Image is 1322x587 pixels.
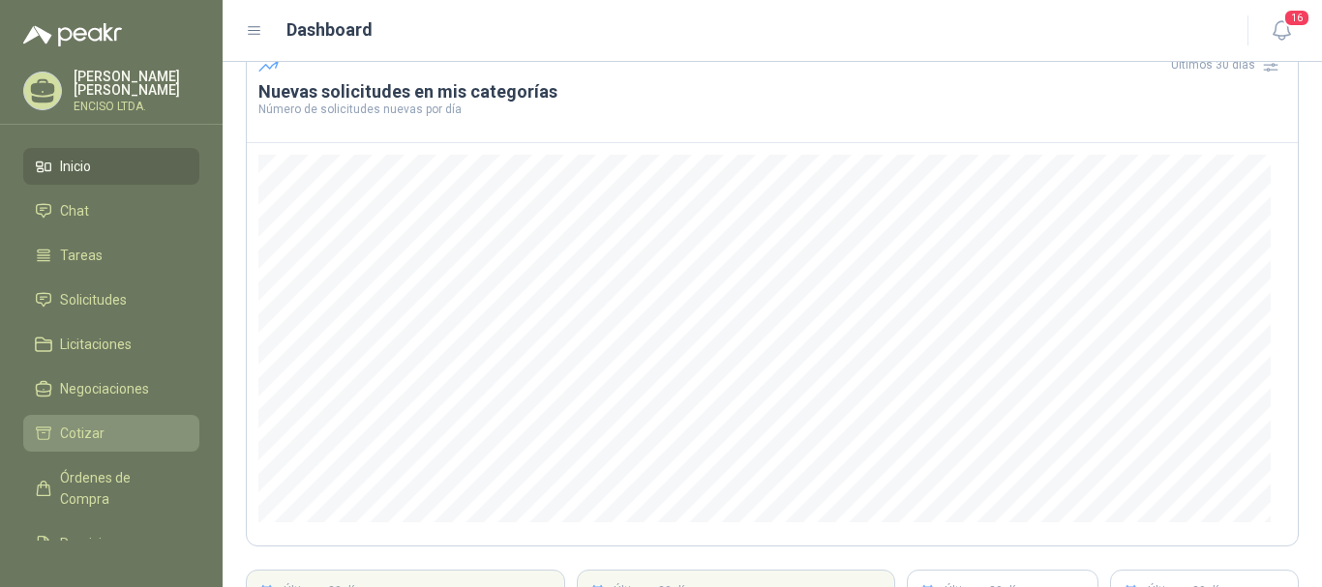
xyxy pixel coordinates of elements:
[60,245,103,266] span: Tareas
[23,192,199,229] a: Chat
[23,326,199,363] a: Licitaciones
[60,423,105,444] span: Cotizar
[258,80,1286,103] h3: Nuevas solicitudes en mis categorías
[60,533,132,554] span: Remisiones
[60,289,127,310] span: Solicitudes
[1171,49,1286,80] div: Últimos 30 días
[258,103,1286,115] p: Número de solicitudes nuevas por día
[23,459,199,517] a: Órdenes de Compra
[286,16,373,44] h1: Dashboard
[23,281,199,318] a: Solicitudes
[74,70,199,97] p: [PERSON_NAME] [PERSON_NAME]
[23,415,199,452] a: Cotizar
[60,200,89,221] span: Chat
[1283,9,1310,27] span: 16
[60,378,149,399] span: Negociaciones
[60,156,91,177] span: Inicio
[23,237,199,274] a: Tareas
[1264,14,1299,48] button: 16
[23,23,122,46] img: Logo peakr
[23,370,199,407] a: Negociaciones
[60,467,181,510] span: Órdenes de Compra
[60,334,132,355] span: Licitaciones
[23,148,199,185] a: Inicio
[74,101,199,112] p: ENCISO LTDA.
[23,525,199,562] a: Remisiones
